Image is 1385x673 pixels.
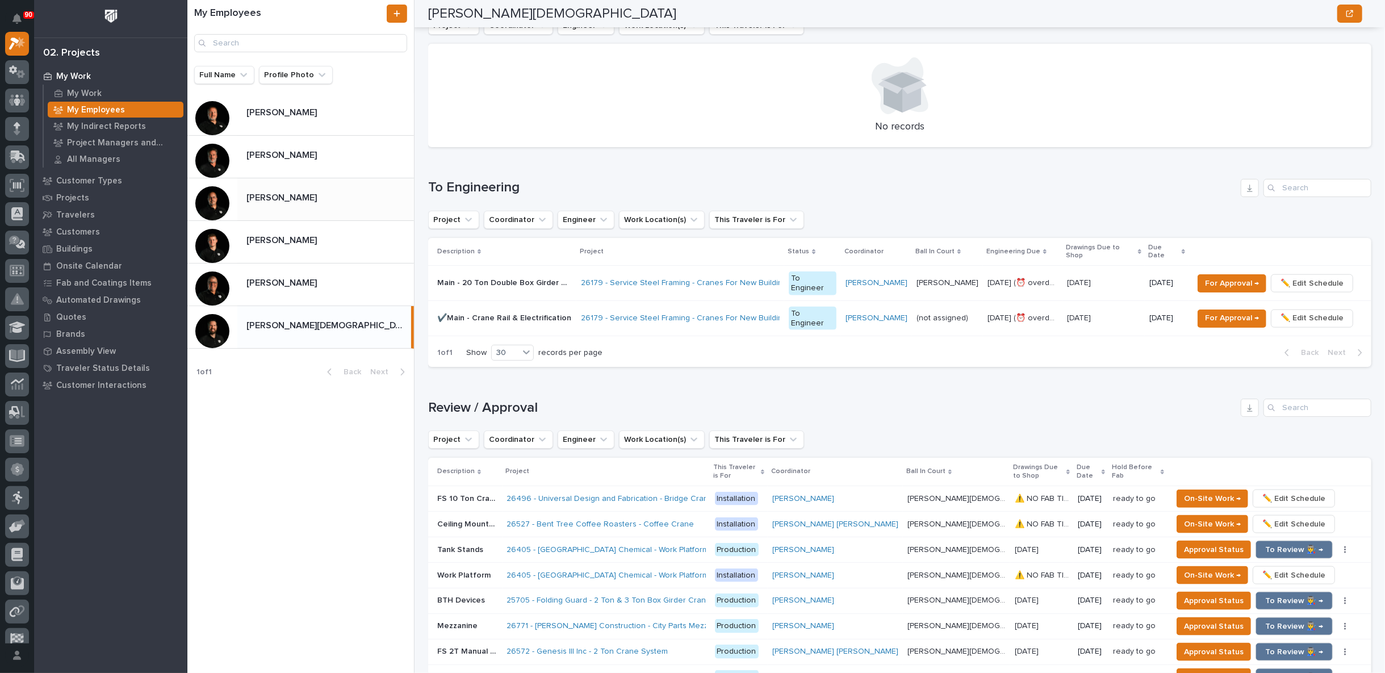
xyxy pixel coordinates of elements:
[1265,543,1323,557] span: To Review 👨‍🏭 →
[25,11,32,19] p: 90
[789,307,836,331] div: To Engineer
[581,313,787,323] a: 26179 - Service Steel Framing - Cranes For New Building
[715,543,759,557] div: Production
[1066,241,1135,262] p: Drawings Due to Shop
[619,211,705,229] button: Work Location(s)
[1253,490,1335,508] button: ✏️ Edit Schedule
[907,645,1008,657] p: [PERSON_NAME][DEMOGRAPHIC_DATA]
[1177,541,1251,559] button: Approval Status
[772,621,834,631] a: [PERSON_NAME]
[1265,620,1323,633] span: To Review 👨‍🏭 →
[1281,311,1344,325] span: ✏️ Edit Schedule
[844,245,884,258] p: Coordinator
[428,511,1371,537] tr: Ceiling Mounted Hyperlite CraneCeiling Mounted Hyperlite Crane 26527 - Bent Tree Coffee Roasters ...
[34,308,187,325] a: Quotes
[34,377,187,394] a: Customer Interactions
[484,211,553,229] button: Coordinator
[437,517,500,529] p: Ceiling Mounted Hyperlite Crane
[428,211,479,229] button: Project
[580,245,604,258] p: Project
[56,227,100,237] p: Customers
[988,311,1060,323] p: [DATE] (⏰ overdue)
[187,306,414,349] a: [PERSON_NAME][DEMOGRAPHIC_DATA][PERSON_NAME][DEMOGRAPHIC_DATA]
[1177,592,1251,610] button: Approval Status
[437,645,500,657] p: FS 2T Manual Crane System
[1198,310,1266,328] button: For Approval →
[34,325,187,342] a: Brands
[44,102,187,118] a: My Employees
[1184,620,1244,633] span: Approval Status
[788,245,809,258] p: Status
[1263,399,1371,417] input: Search
[56,244,93,254] p: Buildings
[34,257,187,274] a: Onsite Calendar
[1262,492,1325,505] span: ✏️ Edit Schedule
[437,276,574,288] p: Main - 20 Ton Double Box Girder Crane
[259,66,333,84] button: Profile Photo
[194,66,254,84] button: Full Name
[187,264,414,306] a: [PERSON_NAME][PERSON_NAME]
[1184,645,1244,659] span: Approval Status
[709,211,804,229] button: This Traveler is For
[43,47,100,60] div: 02. Projects
[437,593,487,605] p: BTH Devices
[846,278,907,288] a: [PERSON_NAME]
[1256,592,1333,610] button: To Review 👨‍🏭 →
[428,301,1371,336] tr: ✔️Main - Crane Rail & Electrification✔️Main - Crane Rail & Electrification 26179 - Service Steel ...
[1113,593,1158,605] p: ready to go
[187,221,414,264] a: [PERSON_NAME][PERSON_NAME]
[1184,594,1244,608] span: Approval Status
[1113,569,1158,580] p: ready to go
[507,494,740,504] a: 26496 - Universal Design and Fabrication - Bridge Crane 10 Ton
[437,543,486,555] p: Tank Stands
[34,240,187,257] a: Buildings
[366,367,414,377] button: Next
[194,7,384,20] h1: My Employees
[1323,348,1371,358] button: Next
[1078,647,1104,657] p: [DATE]
[1177,490,1248,508] button: On-Site Work →
[56,329,85,340] p: Brands
[56,176,122,186] p: Customer Types
[1078,520,1104,529] p: [DATE]
[506,465,530,478] p: Project
[1149,278,1184,288] p: [DATE]
[428,562,1371,588] tr: Work PlatformWork Platform 26405 - [GEOGRAPHIC_DATA] Chemical - Work Platform Installation[PERSON...
[1256,643,1333,661] button: To Review 👨‍🏭 →
[1328,348,1353,358] span: Next
[370,367,395,377] span: Next
[986,245,1040,258] p: Engineering Due
[466,348,487,358] p: Show
[1275,348,1323,358] button: Back
[715,517,758,532] div: Installation
[507,647,668,657] a: 26572 - Genesis III Inc - 2 Ton Crane System
[1205,311,1259,325] span: For Approval →
[915,245,955,258] p: Ball In Court
[187,358,221,386] p: 1 of 1
[1148,241,1178,262] p: Due Date
[715,645,759,659] div: Production
[1015,492,1071,504] p: ⚠️ NO FAB TIME!
[715,569,758,583] div: Installation
[56,72,91,82] p: My Work
[1014,461,1064,482] p: Drawings Due to Shop
[428,179,1236,196] h1: To Engineering
[558,430,614,449] button: Engineer
[101,6,122,27] img: Workspace Logo
[34,223,187,240] a: Customers
[44,135,187,151] a: Project Managers and Engineers
[428,537,1371,562] tr: Tank StandsTank Stands 26405 - [GEOGRAPHIC_DATA] Chemical - Work Platform Production[PERSON_NAME]...
[1265,594,1323,608] span: To Review 👨‍🏭 →
[1113,543,1158,555] p: ready to go
[34,189,187,206] a: Projects
[1077,461,1099,482] p: Due Date
[1256,541,1333,559] button: To Review 👨‍🏭 →
[1263,179,1371,197] input: Search
[34,291,187,308] a: Automated Drawings
[907,569,1008,580] p: [PERSON_NAME][DEMOGRAPHIC_DATA]
[5,7,29,31] button: Notifications
[1205,277,1259,290] span: For Approval →
[437,245,475,258] p: Description
[484,430,553,449] button: Coordinator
